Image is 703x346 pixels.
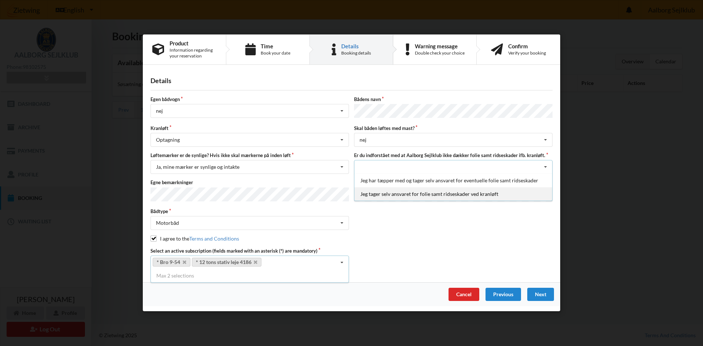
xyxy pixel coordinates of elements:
div: Time [261,43,290,49]
div: Max 2 selections [150,269,349,283]
label: Er du indforstået med at Aalborg Sejlklub ikke dækker folie samt ridseskader ifb. kranløft. [354,152,553,159]
label: Skal båden løftes med mast? [354,125,553,131]
div: Jeg har tæpper med og tager selv ansvaret for eventuelle folie samt ridseskader [354,174,552,187]
div: Product [170,40,216,46]
a: Terms and Conditions [189,236,239,242]
a: * Bro 9-54 [153,258,190,267]
div: Optagning [156,138,180,143]
div: Warning message [415,43,465,49]
div: nej [360,138,367,143]
div: Motorbåd [156,221,179,226]
label: Egen bådvogn [150,96,349,103]
label: Egne bemærkninger [150,179,349,186]
label: Select an active subscription (fields marked with an asterisk (*) are mandatory) [150,248,349,254]
div: Confirm [508,43,546,49]
div: Cancel [449,288,479,301]
label: Bådens navn [354,96,553,103]
div: Book your date [261,50,290,56]
div: Information regarding your reservation [170,47,216,59]
div: Ja, mine mærker er synlige og intakte [156,165,239,170]
a: * 12 tons stativ leje 4186 [192,258,262,267]
div: Previous [486,288,521,301]
label: Løftemærker er de synlige? Hvis ikke skal mærkerne på inden løft [150,152,349,159]
div: nej [156,109,163,114]
div: Verify your booking [508,50,546,56]
div: Details [341,43,371,49]
div: Next [527,288,554,301]
label: I agree to the [150,236,239,242]
label: Kranløft [150,125,349,131]
div: Booking details [341,50,371,56]
div: Double check your choice [415,50,465,56]
label: Bådtype [150,208,349,215]
div: Jeg tager selv ansvaret for folie samt ridseskader ved kranløft [354,187,552,201]
div: Details [150,77,553,85]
